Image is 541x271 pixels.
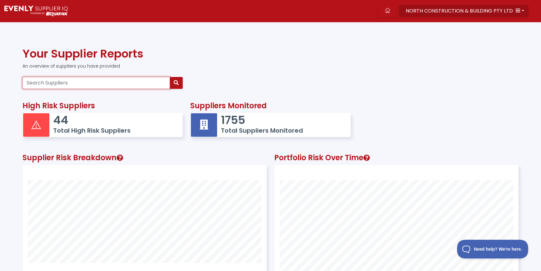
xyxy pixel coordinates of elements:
[53,127,176,134] h5: Total High Risk Suppliers
[22,46,143,62] span: Your Supplier Reports
[221,113,344,127] p: 1755
[4,6,68,16] img: Supply Predict
[22,63,519,69] p: An overview of suppliers you have provided
[22,101,183,110] h2: High Risk Suppliers
[190,101,350,110] h2: Suppliers Monitored
[406,7,513,14] span: NORTH CONSTRUCTION & BUILDING PTY LTD
[457,240,529,258] iframe: Toggle Customer Support
[53,113,176,127] p: 44
[22,77,170,89] input: Search Suppliers
[22,153,267,162] h2: Supplier Risk Breakdown
[221,127,344,134] h5: Total Suppliers Monitored
[399,5,528,17] button: NORTH CONSTRUCTION & BUILDING PTY LTD
[274,153,519,162] h2: Portfolio Risk Over Time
